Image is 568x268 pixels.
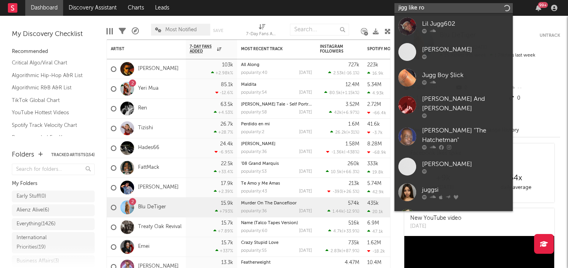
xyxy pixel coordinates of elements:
[410,223,461,230] div: [DATE]
[241,63,260,67] a: All Along
[327,209,359,214] div: ( )
[241,83,312,87] div: Maldita
[12,191,95,202] a: Early Stuff(0)
[343,249,358,253] span: +87.9 %
[241,181,280,186] a: Te Amo y Me Amas
[422,159,509,169] div: [PERSON_NAME]
[17,257,59,266] div: Business Affairs ( 3 )
[138,224,181,230] a: Treaty Oak Revival
[345,71,358,75] span: -16.1 %
[345,209,358,214] span: -12.9 %
[508,93,560,104] div: 0
[330,130,359,135] div: ( )
[12,71,87,80] a: Algorithmic Hip-Hop A&R List
[343,229,358,234] span: +33.9 %
[132,20,139,43] div: A&R Pipeline
[299,249,312,253] div: [DATE]
[241,162,312,166] div: '08 Grand Marquis
[367,209,383,214] div: 20.1k
[329,91,341,95] span: 80.5k
[367,201,379,206] div: 435k
[241,221,312,225] div: Name (Talco Tapes Version)
[213,228,233,234] div: +7.89 %
[220,122,233,127] div: 26.7k
[119,20,126,43] div: Filters
[241,91,267,95] div: popularity: 54
[221,240,233,245] div: 15.7k
[367,62,378,68] div: 223k
[329,110,359,115] div: ( )
[367,181,381,186] div: 5.74M
[241,142,312,146] div: Ja Morant
[246,30,278,39] div: 7-Day Fans Added (7-Day Fans Added)
[241,249,267,253] div: popularity: 55
[333,71,344,75] span: 2.53k
[214,189,233,194] div: +2.39 %
[221,82,233,87] div: 85.1k
[241,63,312,67] div: All Along
[508,83,560,93] div: --
[241,201,297,206] a: Murder On The Dancefloor
[214,169,233,174] div: +33.4 %
[241,170,267,174] div: popularity: 53
[367,260,381,265] div: 10.4M
[422,45,509,54] div: [PERSON_NAME]
[538,2,548,8] div: 99 +
[342,91,358,95] span: +1.15k %
[394,3,513,13] input: Search for artists
[299,209,312,213] div: [DATE]
[12,108,87,117] a: YouTube Hottest Videos
[394,39,513,65] a: [PERSON_NAME]
[536,5,541,11] button: 99+
[241,122,270,126] a: Perdido en mi
[348,240,359,245] div: 735k
[367,122,380,127] div: 41.6k
[12,83,87,92] a: Algorithmic R&B A&R List
[214,110,233,115] div: +4.53 %
[367,110,386,115] div: -66.4k
[241,47,300,51] div: Most Recent Track
[343,111,358,115] span: +6.97 %
[334,111,342,115] span: 42k
[246,20,278,43] div: 7-Day Fans Added (7-Day Fans Added)
[215,149,233,155] div: -6.95 %
[367,130,383,135] div: -3.7k
[394,122,513,154] a: [PERSON_NAME] "The Hatchetman"
[12,133,87,142] a: Recommended For You
[345,260,359,265] div: 4.47M
[333,190,342,194] span: -393
[12,179,95,189] div: My Folders
[17,206,49,215] div: Alienz Alive ( 6 )
[214,130,233,135] div: +28.7 %
[422,94,509,113] div: [PERSON_NAME] And [PERSON_NAME]
[12,121,87,130] a: Spotify Track Velocity Chart
[299,229,312,233] div: [DATE]
[213,28,223,33] button: Save
[138,125,153,132] a: Tizishi
[241,142,275,146] a: [PERSON_NAME]
[348,130,358,135] span: +31 %
[138,145,159,151] a: Hades66
[241,209,267,213] div: popularity: 36
[367,249,385,254] div: -18.2k
[324,90,359,95] div: ( )
[422,70,509,80] div: Jugg Boy $lick
[221,181,233,186] div: 17.9k
[422,19,509,28] div: Lil Jugg602
[221,221,233,226] div: 15.7k
[394,205,513,231] a: Jungli
[12,150,34,160] div: Folders
[299,91,312,95] div: [DATE]
[299,130,312,134] div: [DATE]
[241,189,267,194] div: popularity: 43
[241,201,312,206] div: Murder On The Dancefloor
[241,83,256,87] a: Maldita
[241,181,312,186] div: Te Amo y Me Amas
[17,219,56,229] div: Everything ( 1426 )
[241,221,298,225] a: Name (Talco Tapes Version)
[12,96,87,105] a: TikTok Global Chart
[367,71,383,76] div: 16.9k
[215,248,233,253] div: +337 %
[299,170,312,174] div: [DATE]
[138,105,147,112] a: Ren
